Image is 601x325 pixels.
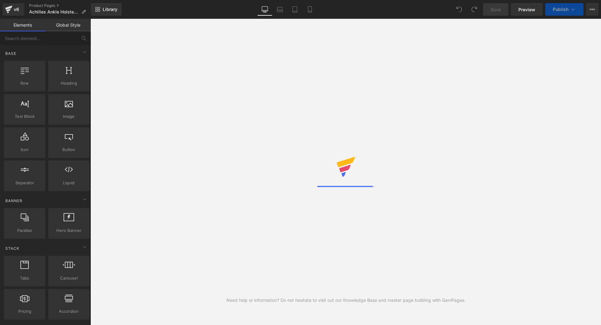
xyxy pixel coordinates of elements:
span: Banner [5,198,23,204]
span: Save [491,6,501,13]
span: Parallax [6,227,44,234]
a: Tablet [287,3,302,16]
span: Icon [6,146,44,153]
span: Tabs [6,275,44,281]
a: Preview [511,3,543,16]
span: Publish [553,7,568,12]
span: Text Block [6,113,44,120]
span: Separator [6,180,44,186]
span: Library [103,7,117,12]
span: Button [50,146,88,153]
span: Stack [5,245,20,251]
span: Base [5,50,17,56]
span: Heading [50,80,88,86]
div: v6 [13,5,20,13]
button: More [586,3,598,16]
a: v6 [3,3,24,16]
a: Global Style [45,19,91,31]
a: Laptop [272,3,287,16]
span: Achilles Ankle Holster K [29,9,79,14]
a: New Library [91,3,122,16]
span: Carousel [50,275,88,281]
button: Redo [468,3,480,16]
span: Image [50,113,88,120]
div: Need help or information? Do not hesitate to visit out our Knowledge Base and master page buildin... [226,297,465,304]
a: Mobile [302,3,317,16]
button: Publish [545,3,583,16]
span: Liquid [50,180,88,186]
a: Product Pages [29,3,91,8]
span: Hero Banner [50,227,88,234]
span: Row [6,80,44,86]
a: Desktop [257,3,272,16]
span: Accordion [50,308,88,315]
span: Pricing [6,308,44,315]
button: Undo [453,3,465,16]
span: Preview [518,6,535,13]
